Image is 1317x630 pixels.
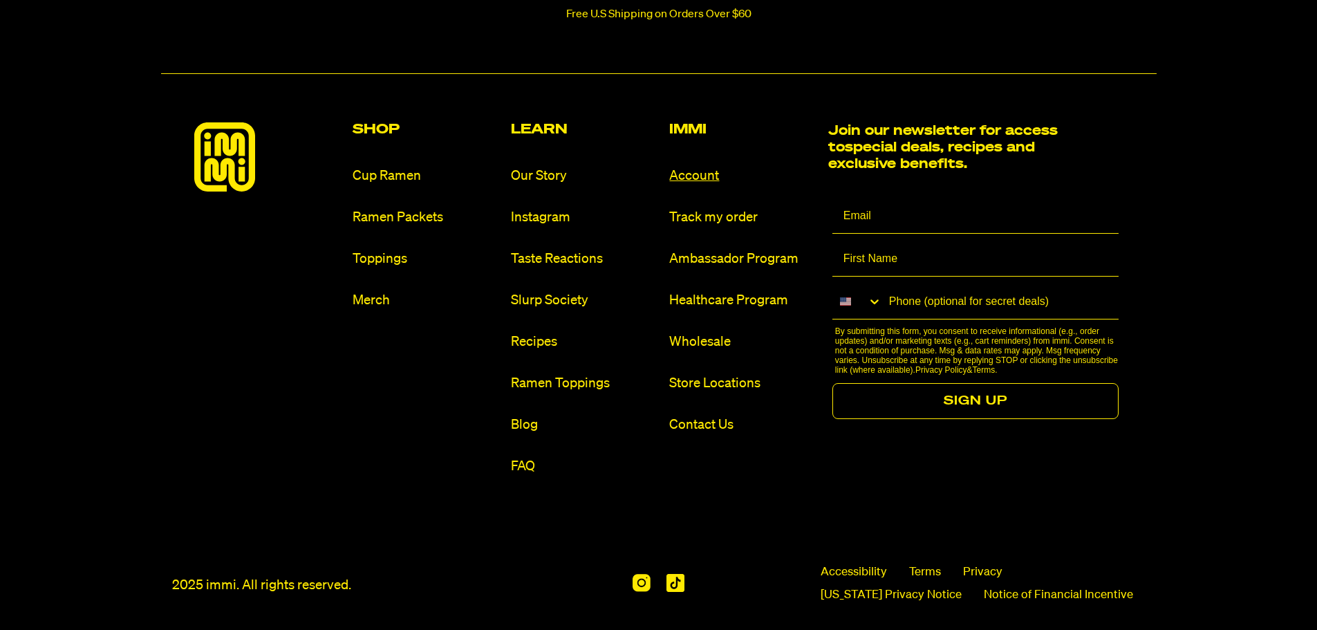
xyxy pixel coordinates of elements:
a: Ambassador Program [669,250,816,268]
a: Track my order [669,208,816,227]
a: Terms [973,365,996,375]
a: Taste Reactions [511,250,658,268]
a: Instagram [511,208,658,227]
input: Phone (optional for secret deals) [882,285,1119,319]
p: 2025 immi. All rights reserved. [172,576,351,595]
a: FAQ [511,457,658,476]
a: Privacy [963,564,1002,581]
a: Healthcare Program [669,291,816,310]
h2: Shop [353,122,500,136]
a: [US_STATE] Privacy Notice [821,587,962,604]
a: Ramen Packets [353,208,500,227]
a: Toppings [353,250,500,268]
a: Store Locations [669,374,816,393]
a: Account [669,167,816,185]
a: Blog [511,416,658,434]
h2: Learn [511,122,658,136]
a: Slurp Society [511,291,658,310]
img: Tiktok [666,574,684,592]
a: Ramen Toppings [511,374,658,393]
button: Search Countries [832,285,882,318]
img: United States [840,296,851,307]
p: Free U.S Shipping on Orders Over $60 [566,8,751,21]
a: Wholesale [669,333,816,351]
a: Privacy Policy [915,365,967,375]
a: Merch [353,291,500,310]
img: Instagram [633,574,650,592]
input: First Name [832,242,1119,277]
a: Terms [909,564,941,581]
a: Recipes [511,333,658,351]
span: Accessibility [821,564,887,581]
a: Our Story [511,167,658,185]
h2: Immi [669,122,816,136]
button: SIGN UP [832,383,1119,419]
a: Notice of Financial Incentive [984,587,1133,604]
p: By submitting this form, you consent to receive informational (e.g., order updates) and/or market... [835,326,1123,375]
a: Contact Us [669,416,816,434]
h2: Join our newsletter for access to special deals, recipes and exclusive benefits. [828,122,1067,172]
img: immieats [194,122,255,192]
input: Email [832,199,1119,234]
a: Cup Ramen [353,167,500,185]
